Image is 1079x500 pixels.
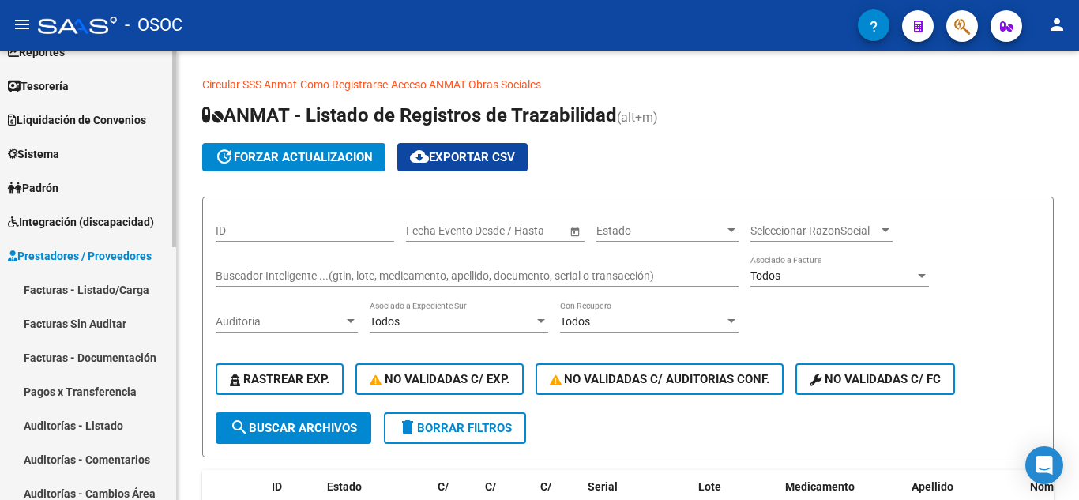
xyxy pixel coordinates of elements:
span: Tesorería [8,77,69,95]
button: forzar actualizacion [202,143,385,171]
span: (alt+m) [617,110,658,125]
span: Todos [370,315,400,328]
button: Exportar CSV [397,143,528,171]
mat-icon: delete [398,418,417,437]
div: Open Intercom Messenger [1025,446,1063,484]
span: forzar actualizacion [215,150,373,164]
span: - OSOC [125,8,182,43]
span: Liquidación de Convenios [8,111,146,129]
a: Circular SSS Anmat [202,78,297,91]
span: Borrar Filtros [398,421,512,435]
span: Exportar CSV [410,150,515,164]
button: Buscar Archivos [216,412,371,444]
mat-icon: cloud_download [410,147,429,166]
span: Seleccionar RazonSocial [750,224,878,238]
span: Sistema [8,145,59,163]
span: Todos [560,315,590,328]
span: Todos [750,269,780,282]
input: Fecha inicio [406,224,464,238]
a: Documentacion trazabilidad [541,78,679,91]
span: Medicamento [785,480,855,493]
span: ID [272,480,282,493]
span: Estado [327,480,362,493]
span: Prestadores / Proveedores [8,247,152,265]
span: Serial [588,480,618,493]
mat-icon: person [1047,15,1066,34]
button: Borrar Filtros [384,412,526,444]
span: Buscar Archivos [230,421,357,435]
span: No validadas c/ FC [810,372,941,386]
span: Auditoria [216,315,344,329]
mat-icon: update [215,147,234,166]
span: No Validadas c/ Auditorias Conf. [550,372,770,386]
p: - - [202,76,1054,93]
button: No Validadas c/ Auditorias Conf. [536,363,784,395]
span: Rastrear Exp. [230,372,329,386]
span: Integración (discapacidad) [8,213,154,231]
span: No Validadas c/ Exp. [370,372,509,386]
span: Padrón [8,179,58,197]
mat-icon: menu [13,15,32,34]
button: Open calendar [566,223,583,239]
span: Estado [596,224,724,238]
button: No validadas c/ FC [795,363,955,395]
span: Apellido [912,480,953,493]
input: Fecha fin [477,224,555,238]
mat-icon: search [230,418,249,437]
a: Como Registrarse [300,78,388,91]
span: Nombre [1030,480,1070,493]
button: No Validadas c/ Exp. [355,363,524,395]
span: Reportes [8,43,65,61]
span: ANMAT - Listado de Registros de Trazabilidad [202,104,617,126]
button: Rastrear Exp. [216,363,344,395]
span: Lote [698,480,721,493]
a: Acceso ANMAT Obras Sociales [391,78,541,91]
